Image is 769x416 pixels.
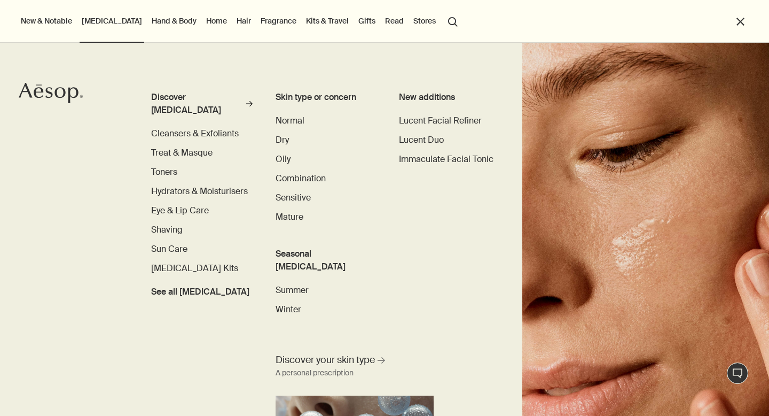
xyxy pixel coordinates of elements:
a: Discover [MEDICAL_DATA] [151,91,252,121]
span: Sensitive [276,192,311,203]
span: Shaving [151,224,183,235]
a: Kits & Travel [304,14,351,28]
span: Immaculate Facial Tonic [399,153,493,165]
a: [MEDICAL_DATA] Kits [151,262,238,275]
span: Normal [276,115,304,126]
button: Close the Menu [734,16,747,28]
a: Lucent Facial Refiner [399,114,482,127]
a: Dry [276,134,289,147]
h3: Skin type or concern [276,91,376,104]
span: Winter [276,304,301,315]
span: Eye & Lip Care [151,205,209,216]
span: Hydrators & Moisturisers [151,186,248,197]
img: Woman holding her face with her hands [522,43,769,416]
a: Read [383,14,406,28]
a: Mature [276,211,303,224]
a: Oily [276,153,291,166]
button: Live Assistance [727,363,748,384]
span: Lucent Duo [399,134,444,145]
a: Treat & Masque [151,147,213,159]
span: Skin Care Kits [151,263,238,274]
h3: Seasonal [MEDICAL_DATA] [276,248,376,273]
a: Winter [276,303,301,316]
a: Combination [276,172,326,185]
span: Discover your skin type [276,353,375,367]
a: Shaving [151,224,183,236]
a: Hydrators & Moisturisers [151,185,248,198]
span: Sun Care [151,243,187,255]
a: Aesop [19,82,83,106]
a: [MEDICAL_DATA] [80,14,144,28]
a: Summer [276,284,309,297]
a: Immaculate Facial Tonic [399,153,493,166]
button: Open search [443,11,462,31]
button: New & Notable [19,14,74,28]
span: Oily [276,153,291,165]
a: Toners [151,166,177,179]
div: New additions [399,91,499,104]
a: Sun Care [151,243,187,256]
a: Hand & Body [150,14,199,28]
span: Toners [151,166,177,178]
div: A personal prescription [276,367,354,380]
a: Lucent Duo [399,134,444,147]
button: Stores [411,14,438,28]
span: Cleansers & Exfoliants [151,128,239,139]
span: See all Skin Care [151,286,249,298]
a: Eye & Lip Care [151,204,209,217]
a: Gifts [356,14,378,28]
span: Treat & Masque [151,147,213,158]
a: Cleansers & Exfoliants [151,127,239,140]
a: Fragrance [258,14,299,28]
a: Hair [234,14,253,28]
a: Normal [276,114,304,127]
span: Mature [276,211,303,222]
span: Lucent Facial Refiner [399,115,482,126]
a: Sensitive [276,191,311,204]
a: Home [204,14,229,28]
a: See all [MEDICAL_DATA] [151,281,249,298]
span: Dry [276,134,289,145]
span: Combination [276,173,326,184]
svg: Aesop [19,82,83,104]
span: Summer [276,284,309,296]
div: Discover [MEDICAL_DATA] [151,91,243,117]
